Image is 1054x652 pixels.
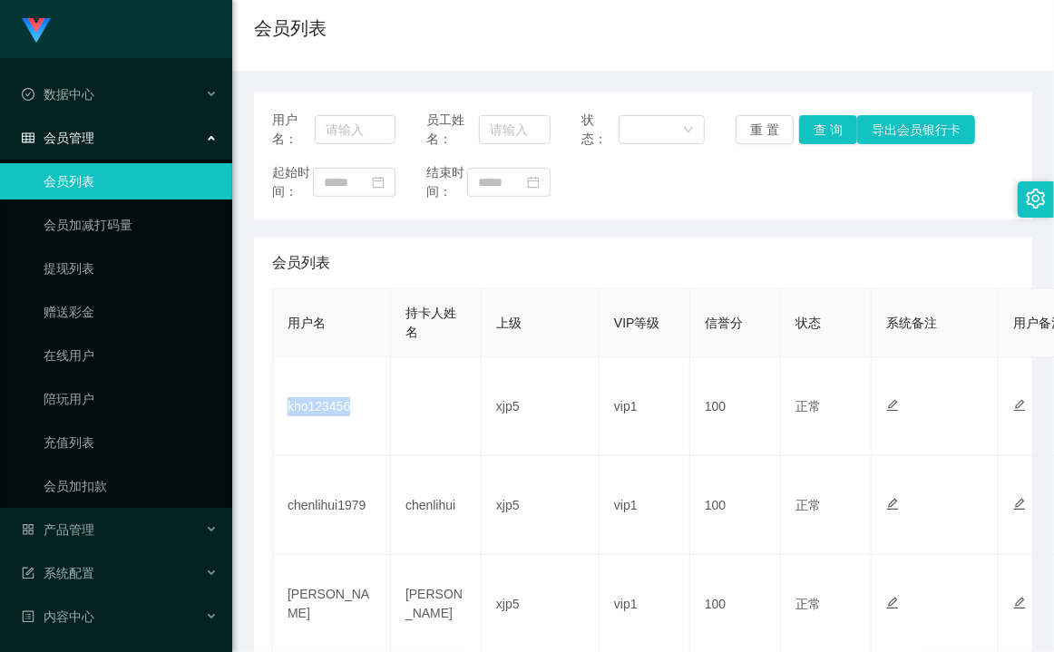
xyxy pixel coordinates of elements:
i: 图标: edit [1013,597,1026,609]
a: 会员加扣款 [44,468,218,504]
span: 信誉分 [705,316,743,330]
td: xjp5 [482,456,600,555]
i: 图标: form [22,567,34,579]
span: 会员管理 [22,131,94,145]
i: 图标: edit [886,597,899,609]
td: 100 [690,456,781,555]
button: 导出会员银行卡 [857,115,975,144]
i: 图标: edit [886,498,899,511]
h1: 会员列表 [254,15,327,42]
a: 赠送彩金 [44,294,218,330]
a: 会员列表 [44,163,218,199]
i: 图标: setting [1026,189,1046,209]
td: vip1 [600,456,690,555]
i: 图标: table [22,131,34,144]
span: 正常 [795,498,821,512]
span: 系统配置 [22,566,94,580]
span: 数据中心 [22,87,94,102]
td: kho123456 [273,357,391,456]
td: xjp5 [482,357,600,456]
input: 请输入 [479,115,550,144]
span: 正常 [795,597,821,611]
span: VIP等级 [614,316,660,330]
span: 持卡人姓名 [405,306,456,339]
a: 充值列表 [44,424,218,461]
i: 图标: check-circle-o [22,88,34,101]
span: 状态 [795,316,821,330]
i: 图标: appstore-o [22,523,34,536]
i: 图标: calendar [527,176,540,189]
span: 系统备注 [886,316,937,330]
a: 提现列表 [44,250,218,287]
a: 在线用户 [44,337,218,374]
td: 100 [690,357,781,456]
td: chenlihui [391,456,482,555]
td: vip1 [600,357,690,456]
i: 图标: edit [886,399,899,412]
span: 产品管理 [22,522,94,537]
a: 会员加减打码量 [44,207,218,243]
i: 图标: edit [1013,498,1026,511]
i: 图标: calendar [372,176,385,189]
span: 状态： [581,111,620,149]
span: 正常 [795,399,821,414]
td: chenlihui1979 [273,456,391,555]
span: 起始时间： [272,163,313,201]
input: 请输入 [315,115,396,144]
i: 图标: down [683,124,694,137]
span: 会员列表 [272,252,330,274]
img: logo.9652507e.png [22,18,51,44]
button: 重 置 [736,115,794,144]
span: 内容中心 [22,609,94,624]
button: 查 询 [799,115,857,144]
span: 上级 [496,316,522,330]
span: 用户名 [288,316,326,330]
i: 图标: profile [22,610,34,623]
a: 陪玩用户 [44,381,218,417]
span: 结束时间： [426,163,467,201]
span: 员工姓名： [426,111,479,149]
i: 图标: edit [1013,399,1026,412]
span: 用户名： [272,111,315,149]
